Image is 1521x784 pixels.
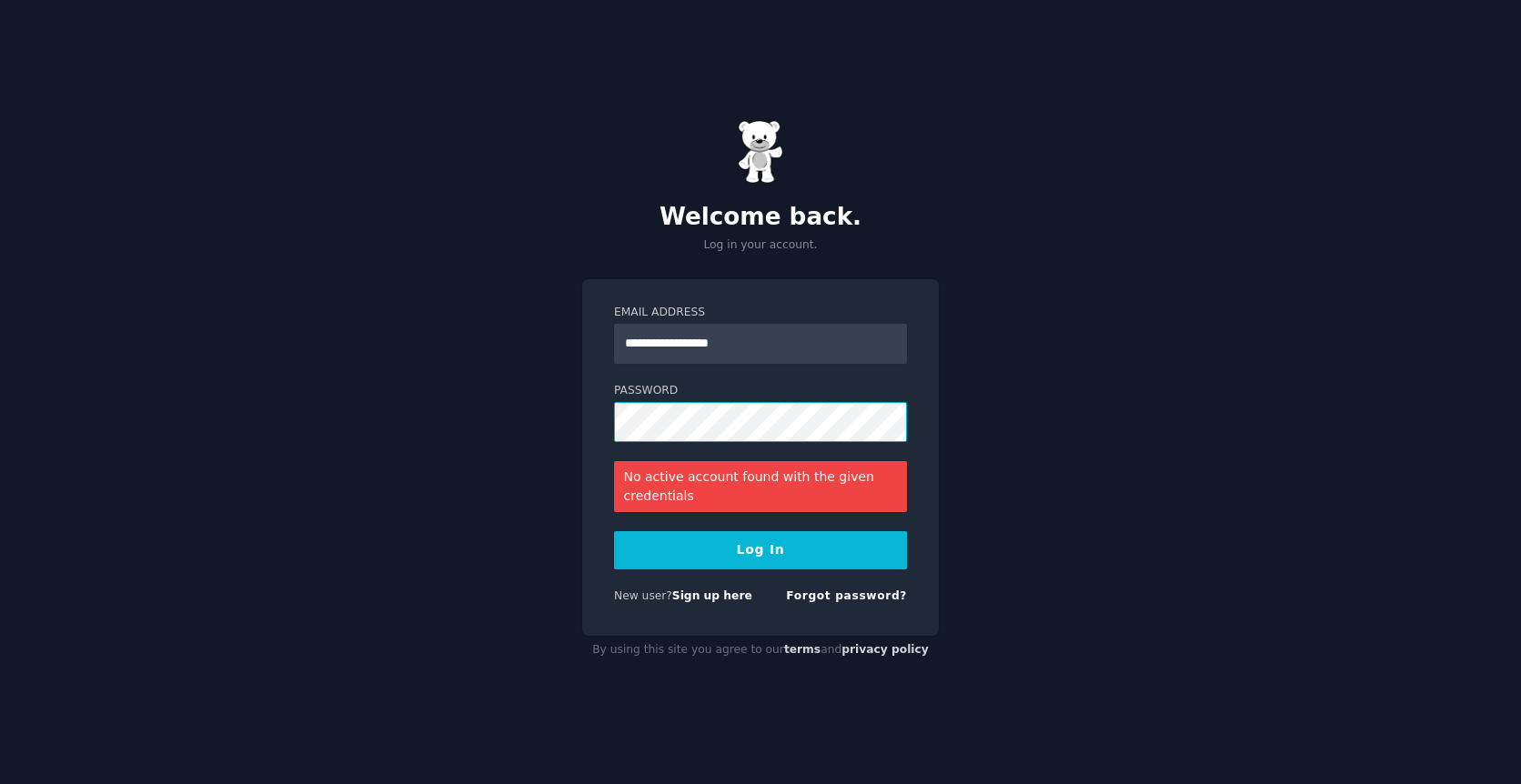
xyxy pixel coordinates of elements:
[582,636,939,665] div: By using this site you agree to our and
[738,120,783,184] img: Gummy Bear
[582,203,939,232] h2: Welcome back.
[614,589,672,602] span: New user?
[614,383,907,399] label: Password
[614,461,907,512] div: No active account found with the given credentials
[841,643,929,656] a: privacy policy
[784,643,821,656] a: terms
[614,531,907,569] button: Log In
[786,589,907,602] a: Forgot password?
[582,237,939,254] p: Log in your account.
[614,305,907,321] label: Email Address
[672,589,752,602] a: Sign up here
